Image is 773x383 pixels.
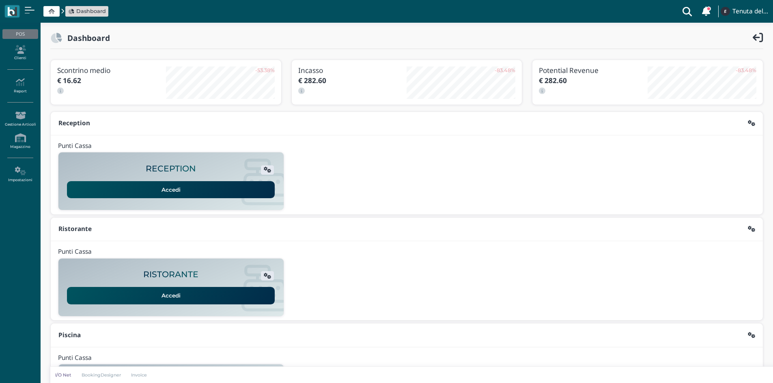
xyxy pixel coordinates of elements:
[76,372,126,378] a: BookingDesigner
[58,355,92,362] h4: Punti Cassa
[7,7,17,16] img: logo
[67,181,275,198] a: Accedi
[67,287,275,304] a: Accedi
[298,76,326,85] b: € 282.60
[58,331,81,339] b: Piscina
[146,164,196,173] h2: RECEPTION
[719,2,768,21] a: ... Tenuta del Barco
[57,76,81,85] b: € 16.62
[68,7,106,15] a: Dashboard
[126,372,153,378] a: Invoice
[55,372,71,378] p: I/O Net
[76,7,106,15] span: Dashboard
[2,29,38,39] div: POS
[721,7,730,16] img: ...
[58,119,90,127] b: Reception
[2,108,38,130] a: Gestione Articoli
[57,66,166,74] h3: Scontrino medio
[298,66,407,74] h3: Incasso
[539,76,567,85] b: € 282.60
[58,225,92,233] b: Ristorante
[732,8,768,15] h4: Tenuta del Barco
[58,143,92,150] h4: Punti Cassa
[143,270,198,279] h2: RISTORANTE
[2,163,38,186] a: Impostazioni
[539,66,648,74] h3: Potential Revenue
[2,75,38,97] a: Report
[58,248,92,255] h4: Punti Cassa
[62,34,110,42] h2: Dashboard
[2,130,38,152] a: Magazzino
[2,42,38,64] a: Clienti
